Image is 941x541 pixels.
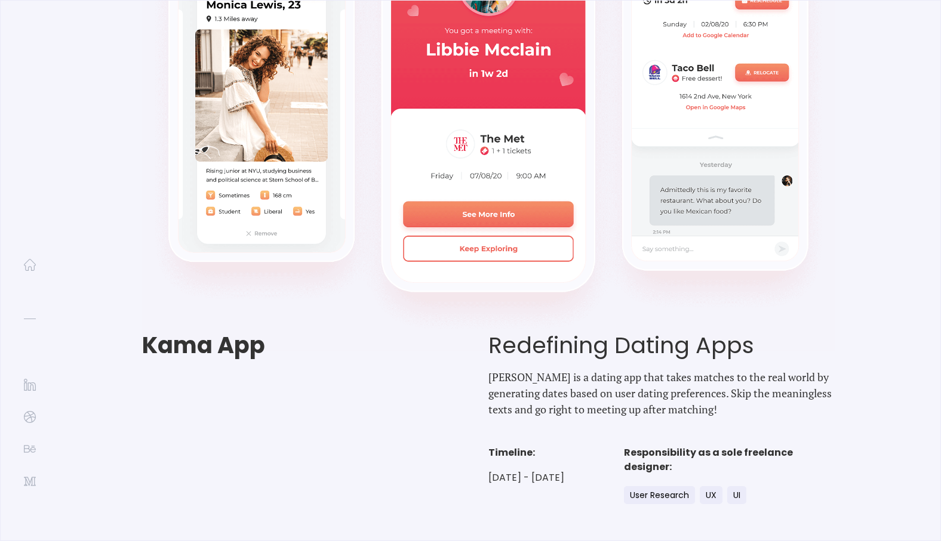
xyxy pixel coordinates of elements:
p: [PERSON_NAME] is a dating app that takes matches to the real world by generating dates based on u... [488,369,835,418]
div: UI [727,486,746,504]
h4: Responsibility as a sole freelance designer: [624,446,835,474]
div: UX [700,486,722,504]
h1: Redefining Dating Apps [488,332,835,358]
h1: Kama App [142,332,488,358]
h4: Timeline: [488,446,564,460]
p: [DATE] - [DATE] [488,472,564,484]
div: User Research [624,486,695,504]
